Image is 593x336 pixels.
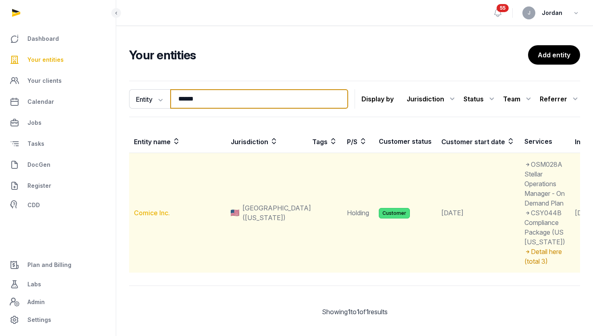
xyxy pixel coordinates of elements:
[524,247,565,266] div: Detail here (total 3)
[342,130,374,153] th: P/S
[129,48,528,62] h2: Your entities
[464,92,497,105] div: Status
[6,255,109,275] a: Plan and Billing
[27,260,71,270] span: Plan and Billing
[129,130,226,153] th: Entity name
[6,197,109,213] a: CDD
[226,130,307,153] th: Jurisdiction
[129,307,580,317] div: Showing to of results
[524,209,565,246] span: CSY044B Compliance Package (US [US_STATE])
[27,297,45,307] span: Admin
[348,308,351,316] span: 1
[6,29,109,48] a: Dashboard
[6,310,109,330] a: Settings
[6,113,109,132] a: Jobs
[6,176,109,195] a: Register
[366,308,369,316] span: 1
[27,76,62,86] span: Your clients
[342,153,374,273] td: Holding
[134,209,170,217] a: Comice Inc.
[6,92,109,111] a: Calendar
[522,6,535,19] button: J
[27,118,42,128] span: Jobs
[27,181,51,191] span: Register
[6,275,109,294] a: Labs
[27,279,41,289] span: Labs
[27,97,54,107] span: Calendar
[503,92,533,105] div: Team
[542,8,562,18] span: Jordan
[497,4,509,12] span: 55
[524,160,565,207] span: OSM028A Stellar Operations Manager - On Demand Plan
[528,10,530,15] span: J
[27,55,64,65] span: Your entities
[436,130,520,153] th: Customer start date
[436,153,520,273] td: [DATE]
[27,200,40,210] span: CDD
[27,160,50,170] span: DocGen
[6,71,109,90] a: Your clients
[357,308,359,316] span: 1
[242,203,311,223] span: [GEOGRAPHIC_DATA] ([US_STATE])
[407,92,457,105] div: Jurisdiction
[307,130,342,153] th: Tags
[27,34,59,44] span: Dashboard
[27,315,51,325] span: Settings
[6,155,109,174] a: DocGen
[540,92,580,105] div: Referrer
[520,130,570,153] th: Services
[528,45,580,65] a: Add entity
[361,92,394,105] p: Display by
[27,139,44,149] span: Tasks
[6,50,109,69] a: Your entities
[6,134,109,153] a: Tasks
[6,294,109,310] a: Admin
[379,208,410,218] span: Customer
[374,130,436,153] th: Customer status
[129,89,170,109] button: Entity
